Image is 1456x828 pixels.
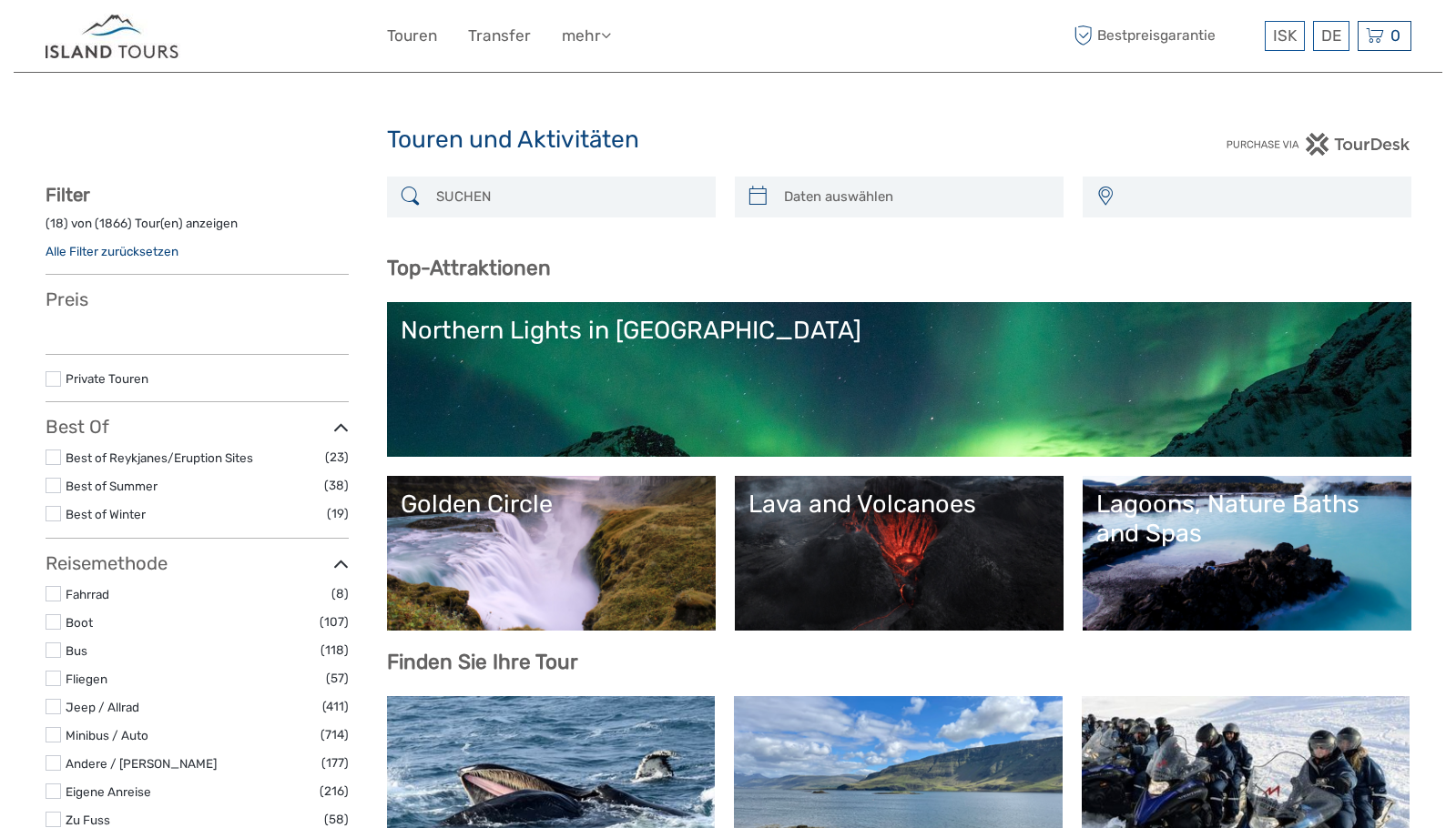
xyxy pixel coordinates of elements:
span: (23) [325,447,349,468]
a: Lagoons, Nature Baths and Spas [1096,490,1398,617]
input: SUCHEN [429,181,707,213]
div: Lava and Volcanoes [748,490,1050,519]
span: (38) [324,475,349,496]
a: Best of Winter [66,507,146,521]
div: Northern Lights in [GEOGRAPHIC_DATA] [401,316,1398,345]
a: Minibus / Auto [66,728,148,742]
h1: Touren und Aktivitäten [387,126,1070,155]
span: ISK [1273,26,1297,45]
a: Fahrrad [66,587,109,601]
div: Lagoons, Nature Baths and Spas [1096,490,1398,549]
div: ( ) von ( ) Tour(en) anzeigen [46,215,349,243]
span: Bestpreisgarantie [1070,21,1260,51]
span: (411) [322,696,349,717]
a: Zu Fuss [66,813,110,827]
a: Bus [66,643,87,658]
a: Best of Summer [66,479,158,493]
img: Iceland ProTravel [46,14,180,58]
span: (714) [321,724,349,745]
a: Lava and Volcanoes [748,490,1050,617]
span: (118) [321,640,349,661]
a: Jeep / Allrad [66,700,139,714]
span: (8) [331,583,349,604]
a: Best of Reykjanes/Eruption Sites [66,450,253,465]
a: Transfer [468,23,531,49]
span: (107) [320,611,349,632]
a: Touren [387,23,437,49]
label: 18 [50,215,64,232]
h3: Reisemethode [46,552,349,574]
a: Northern Lights in [GEOGRAPHIC_DATA] [401,316,1398,443]
b: Top-Attraktionen [387,256,551,280]
a: Alle Filter zurücksetzen [46,244,178,258]
a: Andere / [PERSON_NAME] [66,756,217,771]
div: Golden Circle [401,490,702,519]
span: 0 [1388,26,1403,45]
span: (177) [321,752,349,773]
a: Fliegen [66,671,107,686]
a: Eigene Anreise [66,784,151,799]
a: mehr [562,23,611,49]
a: Golden Circle [401,490,702,617]
h3: Preis [46,288,349,310]
span: (216) [320,781,349,802]
span: (19) [327,503,349,524]
span: (57) [326,668,349,689]
a: Private Touren [66,371,148,386]
img: PurchaseViaTourDesk.png [1226,133,1410,156]
input: Daten auswählen [777,181,1054,213]
strong: Filter [46,184,90,206]
h3: Best Of [46,416,349,438]
div: DE [1313,21,1349,51]
label: 1866 [99,215,127,232]
b: Finden Sie Ihre Tour [387,650,578,674]
a: Boot [66,615,93,630]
